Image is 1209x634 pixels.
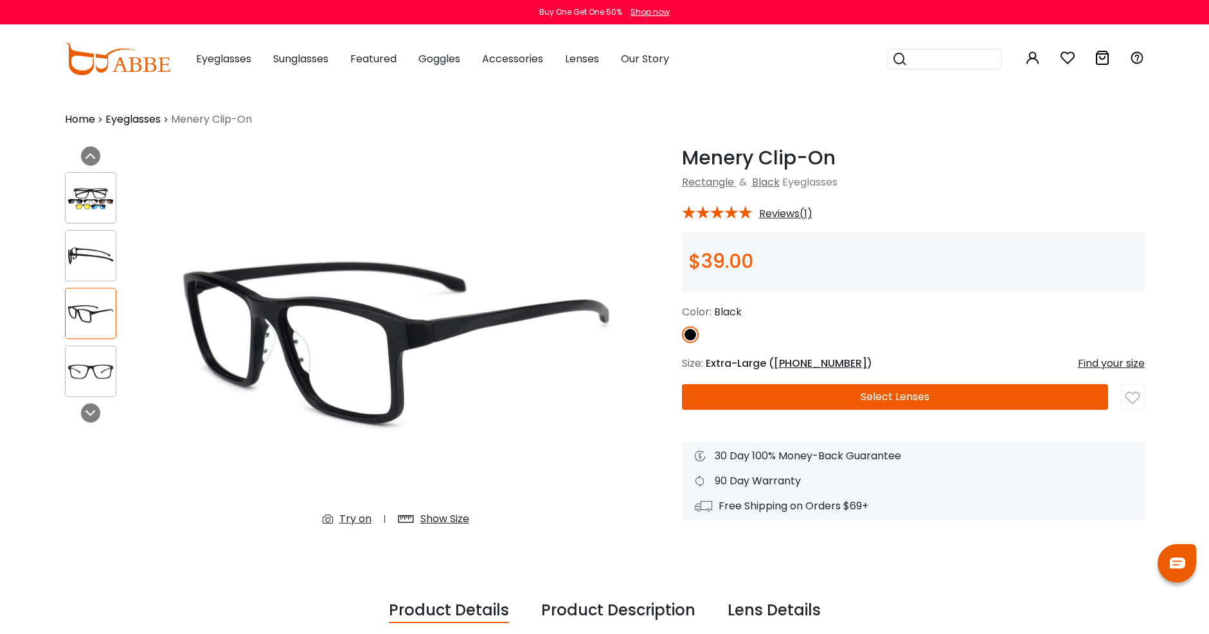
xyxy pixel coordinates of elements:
[682,146,1145,170] h1: Menery Clip-On
[66,301,116,326] img: Menery Clip-On Black TR Eyeglasses , UniversalBridgeFit , Clip-on Frames from ABBE Glasses
[539,6,622,18] div: Buy One Get One 50%
[420,511,469,527] div: Show Size
[66,359,116,384] img: Menery Clip-On Black TR Eyeglasses , UniversalBridgeFit , Clip-on Frames from ABBE Glasses
[682,175,734,189] a: Rectangle
[273,51,328,66] span: Sunglasses
[339,511,372,527] div: Try on
[682,384,1108,410] button: Select Lenses
[161,146,631,537] img: Menery Clip-On Black TR Eyeglasses , UniversalBridgeFit , Clip-on Frames from ABBE Glasses
[541,599,695,623] div: Product Description
[66,243,116,269] img: Menery Clip-On Black TR Eyeglasses , UniversalBridgeFit , Clip-on Frames from ABBE Glasses
[774,356,867,371] span: [PHONE_NUMBER]
[695,498,1132,514] div: Free Shipping on Orders $69+
[624,6,670,17] a: Shop now
[389,599,509,623] div: Product Details
[196,51,251,66] span: Eyeglasses
[695,448,1132,464] div: 30 Day 100% Money-Back Guarantee
[682,304,712,319] span: Color:
[695,473,1132,489] div: 90 Day Warranty
[706,356,872,371] span: Extra-Large ( )
[782,175,837,189] span: Eyeglasses
[65,43,170,75] img: abbeglasses.com
[728,599,821,623] div: Lens Details
[66,186,116,211] img: Menery Clip-On Black TR Eyeglasses , UniversalBridgeFit , Clip-on Frames from ABBE Glasses
[752,175,780,189] a: Black
[1078,356,1145,371] div: Find your size
[1125,391,1140,405] img: like
[105,112,161,127] a: Eyeglasses
[350,51,397,66] span: Featured
[714,304,742,319] span: Black
[171,112,252,127] span: Menery Clip-On
[482,51,543,66] span: Accessories
[65,112,95,127] a: Home
[418,51,460,66] span: Goggles
[737,175,749,189] span: &
[1170,558,1185,568] img: chat
[682,356,703,371] span: Size:
[631,6,670,18] div: Shop now
[565,51,599,66] span: Lenses
[759,208,812,220] span: Reviews(1)
[688,247,753,275] span: $39.00
[621,51,669,66] span: Our Story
